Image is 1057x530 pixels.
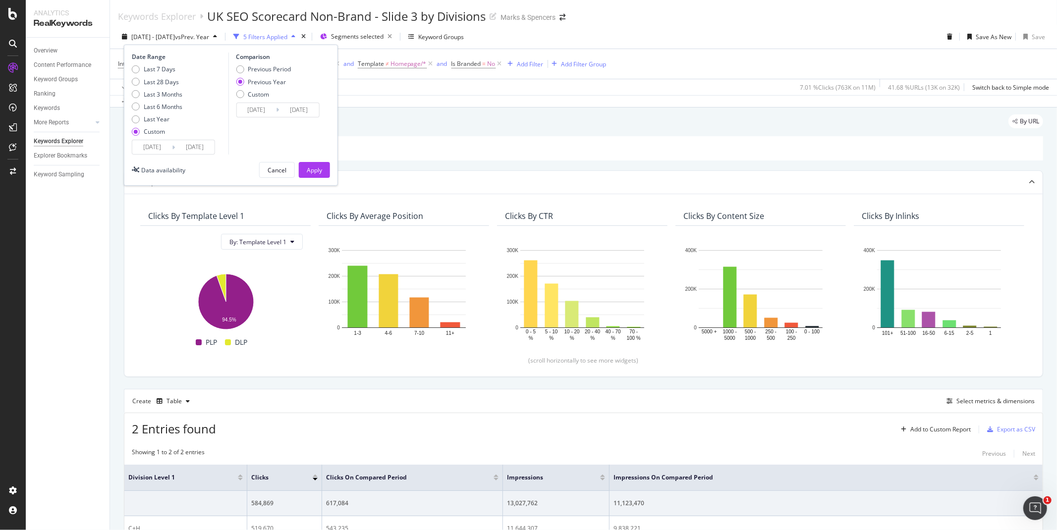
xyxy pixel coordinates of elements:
[144,115,169,123] div: Last Year
[997,425,1035,433] div: Export as CSV
[279,103,319,117] input: End Date
[418,33,464,41] div: Keyword Groups
[862,211,919,221] div: Clicks By Inlinks
[299,162,330,178] button: Apply
[507,473,585,482] span: Impressions
[882,330,893,336] text: 101+
[354,330,361,336] text: 1-3
[386,59,389,68] span: ≠
[144,127,165,136] div: Custom
[745,329,756,334] text: 500 -
[337,325,340,330] text: 0
[144,78,179,86] div: Last 28 Days
[206,336,217,348] span: PLP
[529,335,533,341] text: %
[34,117,93,128] a: More Reports
[358,59,384,68] span: Template
[136,356,1031,365] div: (scroll horizontally to see more widgets)
[327,211,423,221] div: Clicks By Average Position
[613,499,1039,508] div: 11,123,470
[629,329,638,334] text: 70 -
[329,299,340,305] text: 100K
[1023,496,1047,520] iframe: Intercom live chat
[570,335,574,341] text: %
[862,245,1016,342] svg: A chart.
[507,248,519,253] text: 300K
[141,166,185,174] div: Data availability
[488,57,496,71] span: No
[549,335,554,341] text: %
[236,103,276,117] input: Start Date
[505,211,553,221] div: Clicks By CTR
[307,166,322,174] div: Apply
[404,29,468,45] button: Keyword Groups
[248,78,286,86] div: Previous Year
[983,422,1035,437] button: Export as CSV
[118,11,196,22] a: Keywords Explorer
[968,79,1049,95] button: Switch back to Simple mode
[515,325,518,330] text: 0
[627,335,641,341] text: 100 %
[329,273,340,279] text: 200K
[800,83,876,92] div: 7.01 % Clicks ( 763K on 11M )
[251,499,318,508] div: 584,869
[437,59,447,68] button: and
[34,136,103,147] a: Keywords Explorer
[343,59,354,68] button: and
[175,140,215,154] input: End Date
[446,330,454,336] text: 11+
[888,83,960,92] div: 41.68 % URLs ( 13K on 32K )
[1022,448,1035,460] button: Next
[326,473,479,482] span: Clicks On Compared Period
[922,330,935,336] text: 16-50
[132,65,182,73] div: Last 7 Days
[34,89,103,99] a: Ranking
[702,329,717,334] text: 5000 +
[561,60,607,68] div: Add Filter Group
[132,115,182,123] div: Last Year
[236,65,291,73] div: Previous Period
[564,329,580,334] text: 10 - 20
[976,33,1011,41] div: Save As New
[132,421,216,437] span: 2 Entries found
[685,248,697,253] text: 400K
[132,448,205,460] div: Showing 1 to 2 of 2 entries
[723,329,737,334] text: 1000 -
[945,330,954,336] text: 6-15
[34,60,103,70] a: Content Performance
[585,329,601,334] text: 20 - 40
[804,329,820,334] text: 0 - 100
[34,151,103,161] a: Explorer Bookmarks
[900,330,916,336] text: 51-100
[144,90,182,99] div: Last 3 Months
[1008,114,1043,128] div: legacy label
[1044,496,1052,504] span: 1
[683,211,764,221] div: Clicks By Content Size
[1020,118,1039,124] span: By URL
[385,330,392,336] text: 4-6
[1022,449,1035,458] div: Next
[167,398,182,404] div: Table
[34,89,56,99] div: Ranking
[132,127,182,136] div: Custom
[787,335,796,341] text: 250
[864,248,876,253] text: 400K
[765,329,777,334] text: 250 -
[982,448,1006,460] button: Previous
[236,78,291,86] div: Previous Year
[505,245,660,342] svg: A chart.
[229,238,286,246] span: By: Template Level 1
[331,32,384,41] span: Segments selected
[507,499,605,508] div: 13,027,762
[767,335,775,341] text: 500
[144,65,175,73] div: Last 7 Days
[153,393,194,409] button: Table
[611,335,615,341] text: %
[34,151,87,161] div: Explorer Bookmarks
[504,58,544,70] button: Add Filter
[683,245,838,342] svg: A chart.
[517,60,544,68] div: Add Filter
